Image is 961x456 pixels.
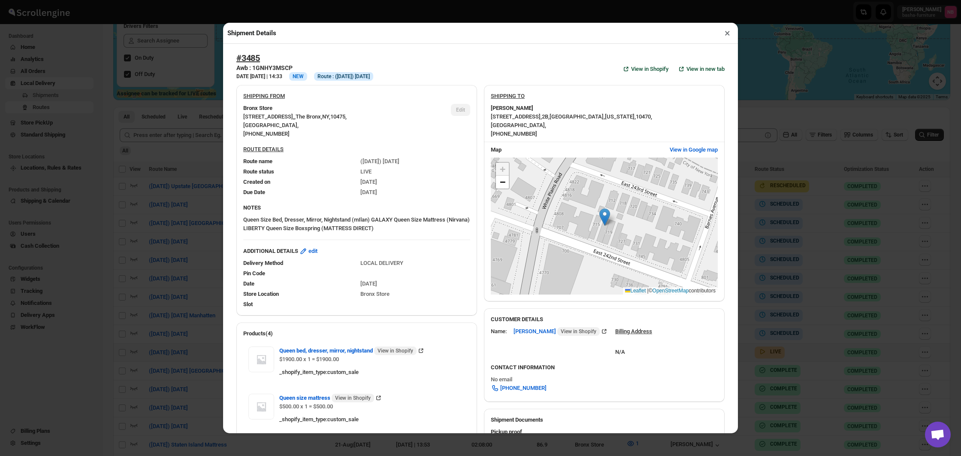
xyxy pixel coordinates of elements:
[491,376,512,383] span: No email
[925,422,951,447] a: Open chat
[243,158,272,164] span: Route name
[496,176,509,188] a: Zoom out
[236,64,373,72] h3: Awb : 1GNHY3MSCP
[243,104,272,112] b: Bronx Store
[243,329,470,338] h2: Products(4)
[330,113,347,120] span: 10475 ,
[243,179,270,185] span: Created on
[514,327,600,336] span: [PERSON_NAME]
[514,328,608,334] a: [PERSON_NAME] View in Shopify
[360,260,403,266] span: LOCAL DELIVERY
[236,73,282,80] h3: DATE
[665,143,723,157] button: View in Google map
[491,146,502,153] b: Map
[616,62,674,76] a: View in Shopify
[243,146,284,152] u: ROUTE DETAILS
[605,113,636,120] span: [US_STATE] ,
[279,356,339,362] span: $1900.00 x 1 = $1900.00
[636,113,652,120] span: 10470 ,
[491,122,546,128] span: [GEOGRAPHIC_DATA] ,
[308,247,317,255] span: edit
[279,394,374,402] span: Queen size mattress
[615,328,652,334] u: Billing Address
[322,113,330,120] span: NY ,
[360,168,372,175] span: LIVE
[279,415,465,424] div: _shopify_item_type : custom_sale
[294,113,296,120] span: ,
[491,363,718,372] h3: CONTACT INFORMATION
[631,65,668,73] span: View in Shopify
[279,347,417,355] span: Queen bed, dresser, mirror, nightstand
[599,208,610,226] img: Marker
[243,168,274,175] span: Route status
[279,347,425,354] a: Queen bed, dresser, mirror, nightstand View in Shopify
[243,131,290,137] span: [PHONE_NUMBER]
[550,113,605,120] span: [GEOGRAPHIC_DATA] ,
[243,280,254,287] span: Date
[491,327,507,336] div: Name:
[294,244,323,258] button: edit
[491,315,718,324] h3: CUSTOMER DETAILS
[491,104,533,112] b: [PERSON_NAME]
[623,287,718,295] div: © contributors
[615,339,652,356] div: N/A
[279,368,465,377] div: _shopify_item_type : custom_sale
[686,65,725,73] span: View in new tab
[227,29,276,37] h2: Shipment Details
[500,176,505,187] span: −
[625,288,646,294] a: Leaflet
[500,384,547,392] span: [PHONE_NUMBER]
[243,93,285,99] u: SHIPPING FROM
[647,288,649,294] span: |
[335,395,371,401] span: View in Shopify
[491,428,718,436] h3: Pickup proof
[484,424,725,452] div: N/A
[243,270,265,277] span: Pin Code
[279,403,333,410] span: $500.00 x 1 = $500.00
[500,164,505,174] span: +
[491,416,718,424] h2: Shipment Documents
[360,291,390,297] span: Bronx Store
[561,328,596,335] span: View in Shopify
[496,163,509,176] a: Zoom in
[296,113,322,120] span: The Bronx ,
[486,381,552,395] a: [PHONE_NUMBER]
[279,395,383,401] a: Queen size mattress View in Shopify
[360,158,399,164] span: ([DATE]) [DATE]
[243,291,279,297] span: Store Location
[243,113,294,120] span: [STREET_ADDRESS] ,
[317,73,370,80] span: Route : ([DATE]) [DATE]
[670,146,718,154] span: View in Google map
[243,216,470,233] p: Queen Size Bed, Dresser, Mirror, Nightstand (mIlan) GALAXY Queen Size Mattress (Nirvana) LIBERTY ...
[360,179,377,185] span: [DATE]
[542,113,550,120] span: 2B ,
[236,53,260,63] button: #3485
[250,73,282,79] b: [DATE] | 14:33
[248,394,274,420] img: Item
[721,27,734,39] button: ×
[360,280,377,287] span: [DATE]
[672,62,730,76] button: View in new tab
[243,122,299,128] span: [GEOGRAPHIC_DATA] ,
[293,73,304,79] span: NEW
[243,204,261,211] b: NOTES
[248,347,274,372] img: Item
[491,93,525,99] u: SHIPPING TO
[243,189,265,195] span: Due Date
[378,347,413,354] span: View in Shopify
[360,189,377,195] span: [DATE]
[653,288,689,294] a: OpenStreetMap
[243,260,283,266] span: Delivery Method
[491,131,537,137] span: [PHONE_NUMBER]
[491,113,542,120] span: [STREET_ADDRESS] ,
[243,247,298,255] b: ADDITIONAL DETAILS
[243,301,253,307] span: Slot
